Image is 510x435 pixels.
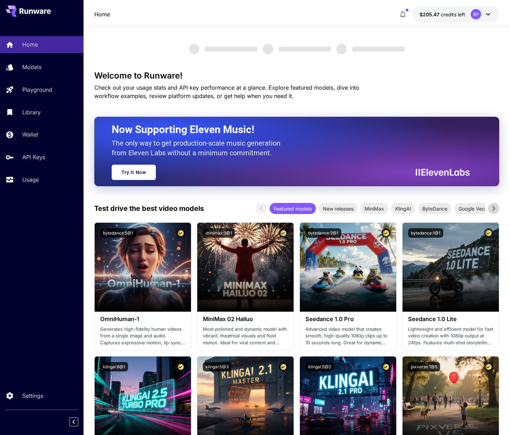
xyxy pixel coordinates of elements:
button: Collapse sidebar [69,417,78,426]
p: The only way to get production-scale music generation from Eleven Labs without a minimum commitment. [112,138,286,158]
button: bytedance:2@1 [305,228,341,238]
img: alt [403,223,499,312]
button: $205.4735BF [413,6,499,22]
button: pixverse:1@5 [408,362,440,371]
p: Wallet [22,130,38,139]
h3: MiniMax 02 Hailuo [203,316,288,322]
h3: Seedance 1.0 Pro [305,316,391,322]
button: Certified Model – Vetted for best performance and includes a commercial license. [279,228,288,238]
p: Home [22,40,38,49]
span: credits left [441,11,465,17]
div: Google Veo [454,203,489,214]
div: Featured models [270,203,316,214]
button: klingai:5@3 [203,362,231,371]
div: MiniMax [360,203,388,214]
p: Test drive the best video models [94,203,204,214]
div: ByteDance [418,203,452,214]
button: Certified Model – Vetted for best performance and includes a commercial license. [279,362,288,371]
span: $205.47 [420,11,441,17]
p: Library [22,108,41,116]
img: alt [95,223,191,312]
img: alt [197,223,294,312]
button: bytedance:5@1 [100,228,136,238]
span: MiniMax [360,205,388,212]
button: klingai:6@1 [100,362,128,371]
button: Certified Model – Vetted for best performance and includes a commercial license. [381,362,391,371]
div: $205.4735 [420,11,465,18]
span: KlingAI [391,205,415,212]
span: Google Veo [454,205,489,212]
a: Try It Now [112,165,156,180]
a: Home [94,10,110,18]
button: minimax:3@1 [203,228,235,238]
p: Most polished and dynamic model with vibrant, theatrical visuals and fluid motion. Ideal for vira... [203,326,288,346]
button: Certified Model – Vetted for best performance and includes a commercial license. [176,362,185,371]
button: Certified Model – Vetted for best performance and includes a commercial license. [176,228,185,238]
p: Lightweight and efficient model for fast video creation with 1080p output at 24fps. Features mult... [408,326,493,346]
button: klingai:5@2 [305,362,334,371]
div: Collapse sidebar [74,416,83,428]
p: Generates high-fidelity human videos from a single image and audio. Captures expressive motion, l... [100,326,185,346]
button: Certified Model – Vetted for best performance and includes a commercial license. [484,228,493,238]
p: API Keys [22,153,45,161]
span: New releases [319,205,358,212]
h3: Welcome to Runware! [94,71,500,81]
button: Certified Model – Vetted for best performance and includes a commercial license. [381,228,391,238]
p: Playground [22,85,52,94]
button: bytedance:1@1 [408,228,443,238]
button: Certified Model – Vetted for best performance and includes a commercial license. [484,362,493,371]
h3: Seedance 1.0 Lite [408,316,493,322]
nav: breadcrumb [94,10,110,18]
img: alt [300,223,396,312]
span: ByteDance [418,205,452,212]
span: Check out your usage stats and API key performance at a glance. Explore featured models, dive int... [94,84,359,99]
div: KlingAI [391,203,415,214]
div: BF [471,9,481,19]
p: Models [22,63,41,71]
h3: OmniHuman‑1 [100,316,185,322]
p: Settings [22,392,43,400]
p: Usage [22,175,39,184]
h2: Now Supporting Eleven Music! [112,123,465,136]
div: New releases [319,203,358,214]
span: Featured models [270,205,316,212]
p: Advanced video model that creates smooth, high-quality 1080p clips up to 10 seconds long. Great f... [305,326,391,346]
